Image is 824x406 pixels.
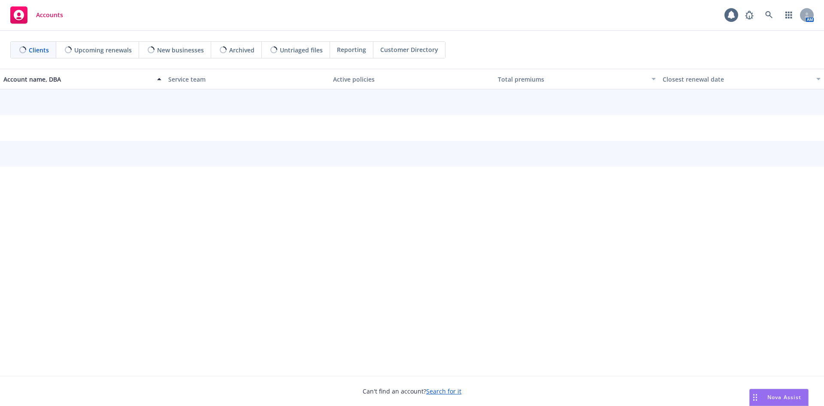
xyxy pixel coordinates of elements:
div: Closest renewal date [663,75,811,84]
div: Total premiums [498,75,646,84]
span: Nova Assist [767,394,801,401]
div: Account name, DBA [3,75,152,84]
span: Reporting [337,45,366,54]
a: Switch app [780,6,797,24]
button: Service team [165,69,330,89]
span: Clients [29,46,49,55]
span: Accounts [36,12,63,18]
a: Accounts [7,3,67,27]
div: Service team [168,75,326,84]
button: Nova Assist [749,389,809,406]
a: Search for it [426,387,461,395]
span: Archived [229,46,254,55]
div: Active policies [333,75,491,84]
a: Report a Bug [741,6,758,24]
button: Closest renewal date [659,69,824,89]
span: Untriaged files [280,46,323,55]
span: Can't find an account? [363,387,461,396]
a: Search [760,6,778,24]
button: Active policies [330,69,494,89]
span: Customer Directory [380,45,438,54]
span: Upcoming renewals [74,46,132,55]
span: New businesses [157,46,204,55]
div: Drag to move [750,389,760,406]
button: Total premiums [494,69,659,89]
